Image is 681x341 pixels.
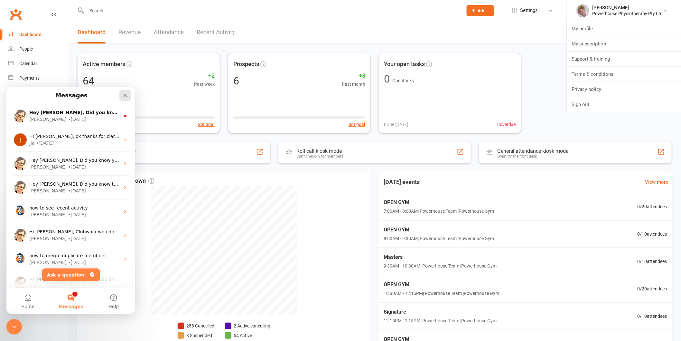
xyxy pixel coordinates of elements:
img: Profile image for Emily [7,142,20,155]
a: Reports [8,85,68,100]
span: 12:15PM - 1:15PM | Powerhouse Team | Powerhouse Gym [384,317,497,324]
span: Hi [PERSON_NAME], ok thanks for clarifying. In that case, there isn't another way to apply the fe... [23,47,588,52]
span: Settings [520,3,538,18]
div: Profile image for Jia [7,46,20,59]
button: Ask a question [35,181,94,194]
li: 2 Active cancelling [225,322,271,329]
span: Home [15,217,28,222]
a: Payments [8,71,68,85]
div: Jia [23,53,28,60]
img: thumb_image1590539733.png [576,4,589,17]
span: 10:30AM - 12:15PM | Powerhouse Team | Powerhouse Gym [384,290,499,297]
span: +2 [194,71,215,81]
a: Clubworx [8,6,24,23]
a: My subscription [567,36,681,51]
a: Dashboard [78,21,106,44]
div: [PERSON_NAME] [23,29,60,36]
button: Set goal [349,121,365,128]
div: [PERSON_NAME] [23,172,60,179]
span: Signature [384,308,497,316]
span: OPEN GYM [384,226,494,234]
div: Powerhouse Physiotherapy Pty Ltd [592,11,663,16]
button: Set goal [198,121,215,128]
span: Prospects [233,60,259,69]
button: Add [467,5,494,16]
span: Open tasks [392,78,414,83]
div: • [DATE] [61,101,79,107]
div: 6 [233,76,239,86]
div: [PERSON_NAME] [23,124,60,131]
span: Messages [52,217,77,222]
div: General attendance kiosk mode [497,148,569,154]
div: [PERSON_NAME] [23,148,60,155]
span: 7:00AM - 8:00AM | Powerhouse Team | Powerhouse Gym [384,208,494,215]
span: Masters [384,253,497,261]
li: 54 Active [225,332,271,339]
div: People [19,46,33,52]
div: Payments [19,75,40,81]
span: OPEN GYM [384,198,494,207]
h3: [DATE] events [378,176,425,188]
span: Help [102,217,112,222]
div: • [DATE] [61,124,79,131]
a: Support & training [567,52,681,66]
span: how to merge duplicate members [23,166,99,171]
div: 64 [83,76,94,86]
img: Profile image for Toby [7,118,20,131]
span: +3 [342,71,365,81]
span: 0 Due [DATE] [384,121,408,128]
div: Staff check-in for members [296,154,343,159]
li: 8 Suspended [178,332,215,339]
div: Great for the front desk [497,154,569,159]
span: 0 / 10 attendees [637,230,667,238]
img: Profile image for Emily [7,190,20,202]
span: 0 / 20 attendees [637,203,667,210]
div: • [DATE] [30,53,48,60]
div: [PERSON_NAME] [23,77,60,83]
span: Add [478,8,486,13]
div: Dashboard [19,32,42,37]
div: • [DATE] [61,148,79,155]
iframe: Intercom live chat [6,87,135,314]
div: Calendar [19,61,37,66]
span: Active members [83,60,125,69]
a: People [8,42,68,56]
button: Messages [43,201,86,227]
span: how to see recent activity [23,118,81,123]
a: View more [645,178,668,186]
button: Help [86,201,129,227]
div: [PERSON_NAME] [23,196,60,203]
div: • [DATE] [61,196,79,203]
div: [PERSON_NAME] [592,5,663,11]
a: Terms & conditions [567,67,681,82]
span: 0 / 10 attendees [637,258,667,265]
a: Dashboard [8,27,68,42]
img: Profile image for Emily [7,94,20,107]
a: My profile [567,21,681,36]
span: 9:30AM - 10:30AM | Powerhouse Team | Powerhouse Gym [384,262,497,269]
a: Calendar [8,56,68,71]
a: Privacy policy [567,82,681,97]
div: • [DATE] [61,29,79,36]
img: Profile image for Toby [7,166,20,179]
div: [PERSON_NAME] [23,101,60,107]
span: 0 / 20 attendees [637,285,667,292]
span: Past month [342,81,365,88]
span: 8:00AM - 9:30AM | Powerhouse Team | Powerhouse Gym [384,235,494,242]
li: 258 Cancelled [178,322,215,329]
a: Recent Activity [197,21,235,44]
span: OPEN GYM [384,280,499,289]
span: Past week [194,81,215,88]
iframe: Intercom live chat [6,319,22,335]
a: Revenue [118,21,141,44]
div: Roll call kiosk mode [296,148,343,154]
div: • [DATE] [61,77,79,83]
a: Attendance [154,21,184,44]
img: Profile image for Emily [7,70,20,83]
input: Search... [85,6,458,15]
div: • [DATE] [61,172,79,179]
a: Sign out [567,97,681,112]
